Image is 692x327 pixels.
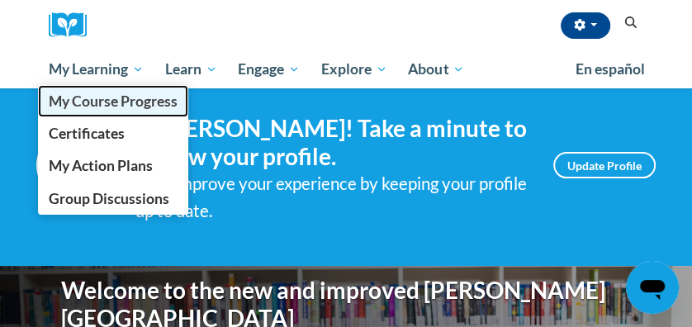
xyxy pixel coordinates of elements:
[38,117,188,149] a: Certificates
[565,52,656,87] a: En español
[49,59,144,79] span: My Learning
[553,152,656,178] a: Update Profile
[49,92,178,110] span: My Course Progress
[49,125,125,142] span: Certificates
[49,12,98,38] a: Cox Campus
[49,157,153,174] span: My Action Plans
[227,50,310,88] a: Engage
[398,50,476,88] a: About
[135,170,528,225] div: Help improve your experience by keeping your profile up to date.
[310,50,398,88] a: Explore
[154,50,228,88] a: Learn
[38,182,188,215] a: Group Discussions
[408,59,464,79] span: About
[49,190,169,207] span: Group Discussions
[38,85,188,117] a: My Course Progress
[561,12,610,39] button: Account Settings
[238,59,300,79] span: Engage
[576,60,645,78] span: En español
[626,261,679,314] iframe: Button to launch messaging window
[321,59,387,79] span: Explore
[619,13,643,33] button: Search
[49,12,98,38] img: Logo brand
[38,149,188,182] a: My Action Plans
[165,59,217,79] span: Learn
[36,128,111,202] img: Profile Image
[135,115,528,170] h4: Hi [PERSON_NAME]! Take a minute to review your profile.
[38,50,154,88] a: My Learning
[36,50,656,88] div: Main menu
